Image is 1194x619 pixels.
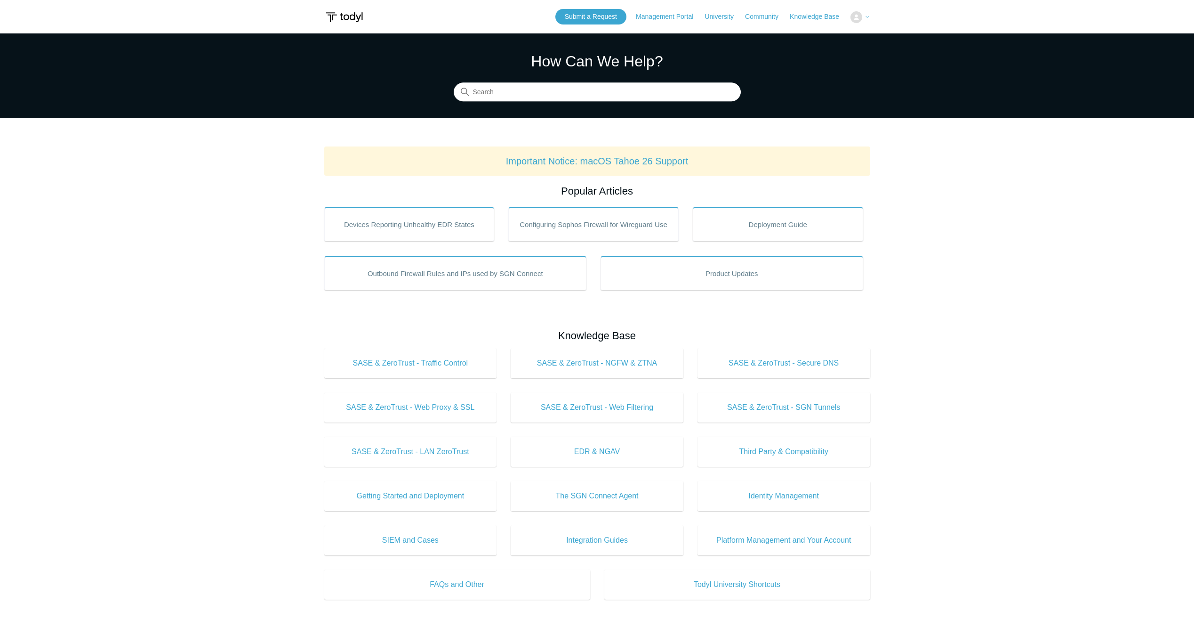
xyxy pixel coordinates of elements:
a: Devices Reporting Unhealthy EDR States [324,207,495,241]
span: EDR & NGAV [525,446,669,457]
span: SASE & ZeroTrust - Web Filtering [525,402,669,413]
a: University [705,12,743,22]
span: SASE & ZeroTrust - Web Proxy & SSL [338,402,483,413]
span: Todyl University Shortcuts [618,579,856,590]
a: SASE & ZeroTrust - SGN Tunnels [697,392,870,423]
span: Getting Started and Deployment [338,490,483,502]
span: Integration Guides [525,535,669,546]
span: The SGN Connect Agent [525,490,669,502]
span: SASE & ZeroTrust - SGN Tunnels [712,402,856,413]
a: SASE & ZeroTrust - Traffic Control [324,348,497,378]
a: SASE & ZeroTrust - LAN ZeroTrust [324,437,497,467]
span: FAQs and Other [338,579,576,590]
span: SASE & ZeroTrust - NGFW & ZTNA [525,358,669,369]
a: Outbound Firewall Rules and IPs used by SGN Connect [324,256,587,290]
h2: Popular Articles [324,183,870,199]
a: Identity Management [697,481,870,511]
a: Knowledge Base [790,12,849,22]
span: SASE & ZeroTrust - Secure DNS [712,358,856,369]
a: SASE & ZeroTrust - Web Filtering [511,392,683,423]
a: SASE & ZeroTrust - Secure DNS [697,348,870,378]
a: SIEM and Cases [324,525,497,555]
a: Todyl University Shortcuts [604,570,870,600]
span: SASE & ZeroTrust - LAN ZeroTrust [338,446,483,457]
input: Search [454,83,741,102]
a: SASE & ZeroTrust - NGFW & ZTNA [511,348,683,378]
a: Submit a Request [555,9,626,24]
span: Third Party & Compatibility [712,446,856,457]
a: The SGN Connect Agent [511,481,683,511]
a: Getting Started and Deployment [324,481,497,511]
a: Platform Management and Your Account [697,525,870,555]
a: Configuring Sophos Firewall for Wireguard Use [508,207,679,241]
a: Management Portal [636,12,703,22]
h2: Knowledge Base [324,328,870,343]
h1: How Can We Help? [454,50,741,73]
span: SASE & ZeroTrust - Traffic Control [338,358,483,369]
span: SIEM and Cases [338,535,483,546]
a: Important Notice: macOS Tahoe 26 Support [506,156,689,166]
a: EDR & NGAV [511,437,683,467]
a: SASE & ZeroTrust - Web Proxy & SSL [324,392,497,423]
span: Identity Management [712,490,856,502]
span: Platform Management and Your Account [712,535,856,546]
a: Deployment Guide [693,207,863,241]
a: Integration Guides [511,525,683,555]
img: Todyl Support Center Help Center home page [324,8,364,26]
a: Third Party & Compatibility [697,437,870,467]
a: FAQs and Other [324,570,590,600]
a: Community [745,12,788,22]
a: Product Updates [601,256,863,290]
